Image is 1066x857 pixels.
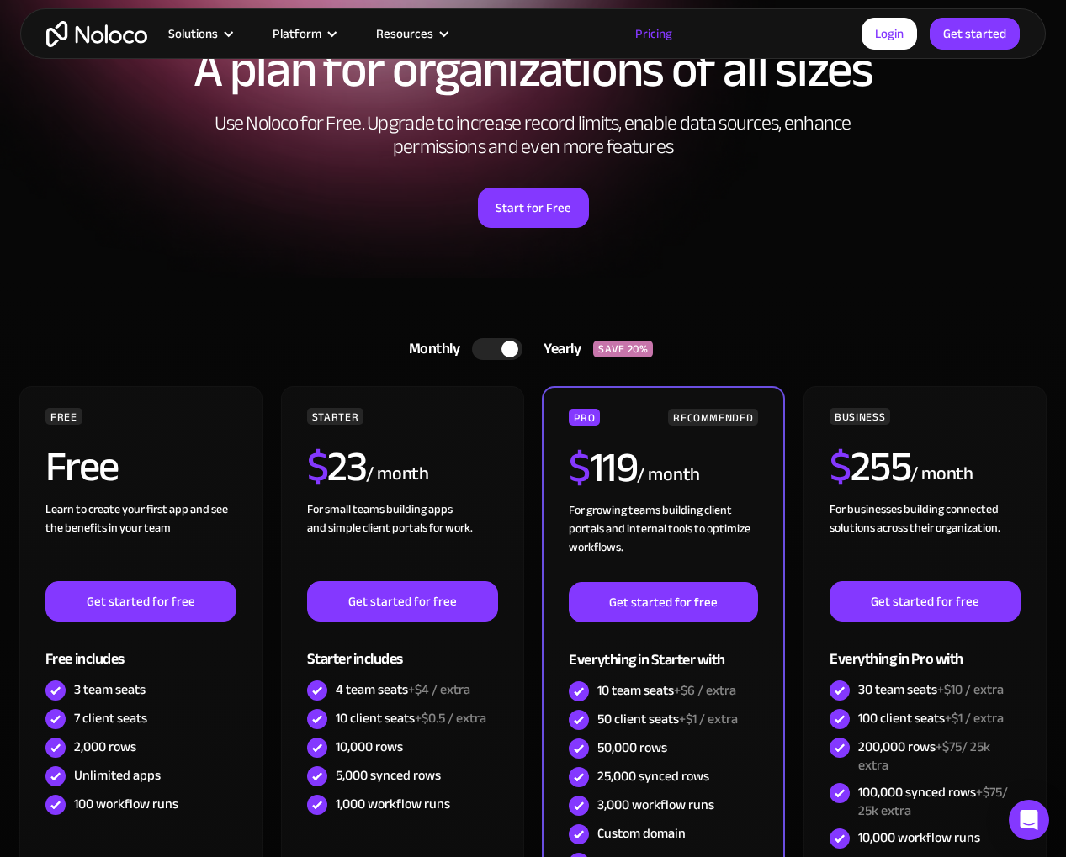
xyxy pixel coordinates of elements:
[74,738,136,756] div: 2,000 rows
[679,706,738,732] span: +$1 / extra
[858,709,1004,727] div: 100 client seats
[147,23,252,45] div: Solutions
[597,738,667,757] div: 50,000 rows
[945,706,1004,731] span: +$1 / extra
[830,622,1021,676] div: Everything in Pro with
[307,581,498,622] a: Get started for free
[597,824,686,843] div: Custom domain
[858,783,1021,820] div: 100,000 synced rows
[830,581,1021,622] a: Get started for free
[1009,800,1049,840] div: Open Intercom Messenger
[45,500,236,581] div: Learn to create your first app and see the benefits in your team ‍
[593,341,653,357] div: SAVE 20%
[355,23,467,45] div: Resources
[307,622,498,676] div: Starter includes
[478,188,589,228] a: Start for Free
[408,677,470,702] span: +$4 / extra
[336,738,403,756] div: 10,000 rows
[273,23,321,45] div: Platform
[74,680,146,699] div: 3 team seats
[830,427,851,506] span: $
[937,677,1004,702] span: +$10 / extra
[307,408,363,425] div: STARTER
[307,500,498,581] div: For small teams building apps and simple client portals for work. ‍
[668,409,758,426] div: RECOMMENDED
[830,408,890,425] div: BUSINESS
[45,408,82,425] div: FREE
[858,734,990,778] span: +$75/ 25k extra
[569,501,758,582] div: For growing teams building client portals and internal tools to optimize workflows.
[307,446,367,488] h2: 23
[858,780,1008,823] span: +$75/ 25k extra
[674,678,736,703] span: +$6 / extra
[862,18,917,50] a: Login
[74,795,178,813] div: 100 workflow runs
[45,581,236,622] a: Get started for free
[252,23,355,45] div: Platform
[307,427,328,506] span: $
[569,622,758,677] div: Everything in Starter with
[597,681,736,700] div: 10 team seats
[858,828,980,847] div: 10,000 workflow runs
[45,446,119,488] h2: Free
[366,461,429,488] div: / month
[197,112,870,159] h2: Use Noloco for Free. Upgrade to increase record limits, enable data sources, enhance permissions ...
[46,21,147,47] a: home
[522,336,593,362] div: Yearly
[858,738,1021,775] div: 200,000 rows
[637,462,700,489] div: / month
[74,766,161,785] div: Unlimited apps
[930,18,1020,50] a: Get started
[45,622,236,676] div: Free includes
[569,428,590,507] span: $
[17,45,1049,95] h1: A plan for organizations of all sizes
[569,582,758,622] a: Get started for free
[336,766,441,785] div: 5,000 synced rows
[415,706,486,731] span: +$0.5 / extra
[910,461,973,488] div: / month
[830,446,910,488] h2: 255
[830,500,1021,581] div: For businesses building connected solutions across their organization. ‍
[74,709,147,727] div: 7 client seats
[569,447,637,489] h2: 119
[614,23,693,45] a: Pricing
[336,795,450,813] div: 1,000 workflow runs
[597,767,709,786] div: 25,000 synced rows
[388,336,473,362] div: Monthly
[858,680,1004,699] div: 30 team seats
[168,23,218,45] div: Solutions
[376,23,433,45] div: Resources
[597,796,714,814] div: 3,000 workflow runs
[569,409,600,426] div: PRO
[336,680,470,699] div: 4 team seats
[597,710,738,728] div: 50 client seats
[336,709,486,727] div: 10 client seats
